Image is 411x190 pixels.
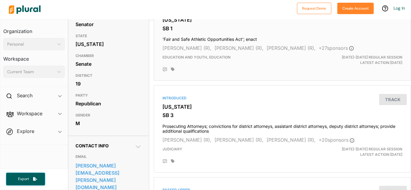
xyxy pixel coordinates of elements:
div: Introduced [162,95,402,101]
span: [PERSON_NAME] (R), [267,45,316,51]
h3: SB 1 [162,26,402,32]
span: [PERSON_NAME] (R), [215,45,264,51]
div: Add Position Statement [162,67,167,72]
h3: SB 3 [162,112,402,118]
div: Personal [7,41,55,47]
div: Add tags [171,159,175,163]
div: M [76,119,142,128]
span: [PERSON_NAME] (R), [215,137,264,143]
h3: Organization [3,23,65,36]
button: Request Demo [297,3,331,14]
span: + 27 sponsor s [319,45,354,51]
button: Track [379,94,407,105]
span: [DATE]-[DATE] Regular Session [342,147,402,151]
div: [US_STATE] [76,40,142,49]
span: [PERSON_NAME] (R), [162,137,212,143]
h4: Prosecuting Attorneys; convictions for district attorneys, assistant district attorneys, deputy d... [162,121,402,134]
h2: Search [17,92,32,99]
span: Education and Youth, Education [162,55,230,59]
a: Request Demo [297,5,331,11]
h3: DISTRICT [76,72,142,79]
span: [PERSON_NAME] (R), [267,137,316,143]
div: Republican [76,99,142,108]
span: [PERSON_NAME] (R), [162,45,212,51]
h3: EMAIL [76,153,142,160]
h3: STATE [76,32,142,40]
button: Create Account [337,3,374,14]
div: Add Position Statement [162,159,167,164]
h4: 'Fair and Safe Athletic Opportunities Act'; enact [162,34,402,42]
h3: [US_STATE] [162,104,402,110]
div: Senate [76,59,142,68]
div: 19 [76,79,142,88]
a: Log In [394,5,405,11]
div: Latest Action: [DATE] [324,146,407,157]
h3: Workspace [3,50,65,63]
h3: CHAMBER [76,52,142,59]
div: Latest Action: [DATE] [324,55,407,65]
span: Judiciary [162,147,182,151]
span: Export [14,176,33,182]
span: + 20 sponsor s [319,137,354,143]
h3: GENDER [76,112,142,119]
button: Export [6,173,45,185]
span: [DATE]-[DATE] Regular Session [342,55,402,59]
div: Current Team [7,69,55,75]
a: Create Account [337,5,374,11]
div: Add tags [171,67,175,71]
div: Senator [76,20,142,29]
h3: PARTY [76,92,142,99]
span: Contact Info [76,143,109,148]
